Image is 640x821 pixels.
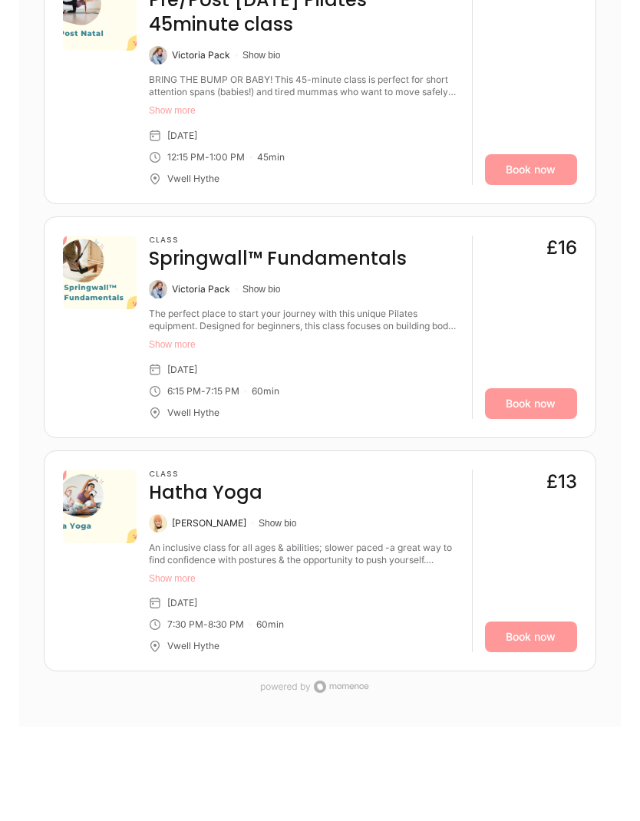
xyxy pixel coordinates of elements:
[209,151,245,163] div: 1:00 PM
[205,151,209,163] div: -
[485,388,577,419] a: Book now
[167,130,197,142] div: [DATE]
[167,597,197,609] div: [DATE]
[485,154,577,185] a: Book now
[149,542,460,566] div: An inclusive class for all ages & abilities; slower paced -a great way to find confidence with po...
[167,385,201,397] div: 6:15 PM
[242,49,280,61] button: Show bio
[149,236,407,245] h3: Class
[167,407,219,419] div: Vwell Hythe
[206,385,239,397] div: 7:15 PM
[149,470,262,479] h3: Class
[167,151,205,163] div: 12:15 PM
[149,246,407,271] h4: Springwall™ Fundamentals
[167,618,203,631] div: 7:30 PM
[546,470,577,494] div: £13
[63,470,137,543] img: 53d83a91-d805-44ac-b3fe-e193bac87da4.png
[172,517,246,529] div: [PERSON_NAME]
[149,46,167,64] img: Victoria Pack
[63,236,137,309] img: 14be0ce3-d8c7-446d-bb14-09f6601fc29a.png
[149,74,460,98] div: BRING THE BUMP OR BABY! This 45-minute class is perfect for short attention spans (babies!) and t...
[149,104,460,117] button: Show more
[203,618,208,631] div: -
[167,173,219,185] div: Vwell Hythe
[167,364,197,376] div: [DATE]
[546,236,577,260] div: £16
[256,618,284,631] div: 60 min
[485,622,577,652] a: Book now
[149,572,460,585] button: Show more
[201,385,206,397] div: -
[252,385,279,397] div: 60 min
[172,49,230,61] div: Victoria Pack
[149,480,262,505] h4: Hatha Yoga
[149,280,167,298] img: Victoria Pack
[149,338,460,351] button: Show more
[167,640,219,652] div: Vwell Hythe
[259,517,296,529] button: Show bio
[172,283,230,295] div: Victoria Pack
[208,618,244,631] div: 8:30 PM
[149,514,167,532] img: Kate Alexander
[257,151,285,163] div: 45 min
[242,283,280,295] button: Show bio
[149,308,460,332] div: The perfect place to start your journey with this unique Pilates equipment. Designed for beginner...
